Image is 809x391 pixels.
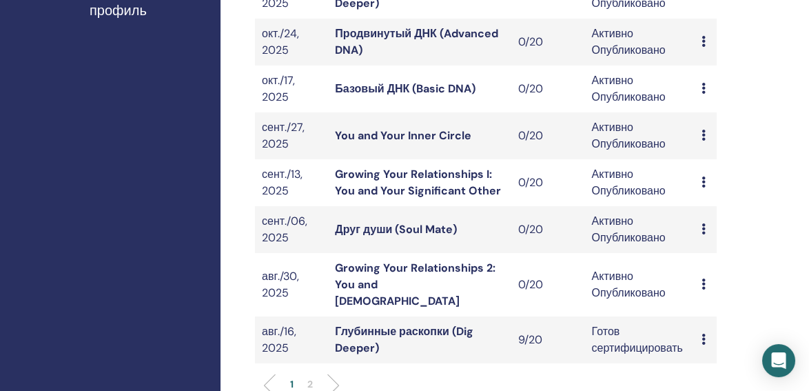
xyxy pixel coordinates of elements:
[585,66,695,112] td: Активно Опубликовано
[511,112,584,159] td: 0/20
[585,159,695,206] td: Активно Опубликовано
[335,26,498,57] a: Продвинутый ДНК (Advanced DNA)
[511,317,584,363] td: 9/20
[511,206,584,253] td: 0/20
[255,253,328,317] td: авг./30, 2025
[255,66,328,112] td: окт./17, 2025
[255,19,328,66] td: окт./24, 2025
[335,128,471,143] a: You and Your Inner Circle
[255,317,328,363] td: авг./16, 2025
[335,324,473,355] a: Глубинные раскопки (Dig Deeper)
[335,222,457,237] a: Друг души (Soul Mate)
[511,19,584,66] td: 0/20
[335,81,475,96] a: Базовый ДНК (Basic DNA)
[585,317,695,363] td: Готов сертифицировать
[255,159,328,206] td: сент./13, 2025
[762,344,795,377] div: Open Intercom Messenger
[511,159,584,206] td: 0/20
[255,112,328,159] td: сент./27, 2025
[585,253,695,317] td: Активно Опубликовано
[585,206,695,253] td: Активно Опубликовано
[585,19,695,66] td: Активно Опубликовано
[585,112,695,159] td: Активно Опубликовано
[335,167,501,198] a: Growing Your Relationships I: You and Your Significant Other
[335,261,495,308] a: Growing Your Relationships 2: You and [DEMOGRAPHIC_DATA]
[511,66,584,112] td: 0/20
[255,206,328,253] td: сент./06, 2025
[511,253,584,317] td: 0/20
